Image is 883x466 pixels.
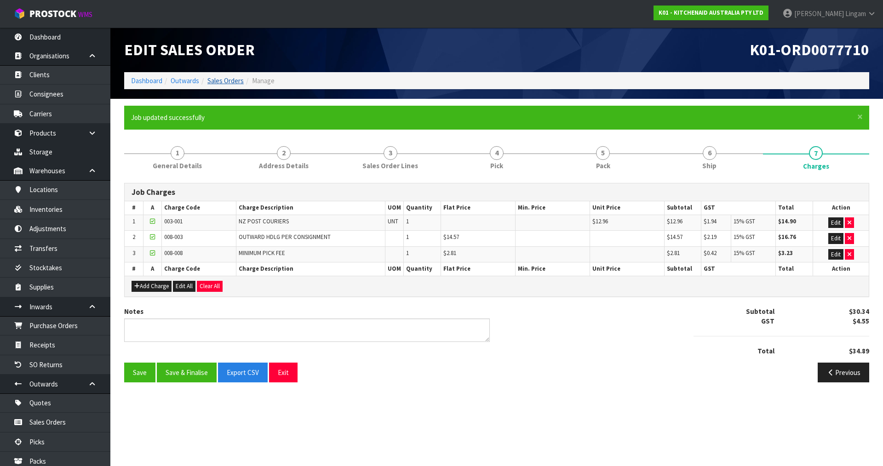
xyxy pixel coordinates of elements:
[207,76,244,85] a: Sales Orders
[667,233,682,241] span: $14.57
[362,161,418,170] span: Sales Order Lines
[132,281,172,292] button: Add Charge
[173,281,195,292] button: Edit All
[757,347,774,355] strong: Total
[746,307,774,316] strong: Subtotal
[750,40,869,59] span: K01-ORD0077710
[252,76,275,85] span: Manage
[596,161,610,170] span: Pack
[659,9,763,17] strong: K01 - KITCHENAID AUSTRALIA PTY LTD
[704,233,717,241] span: $2.19
[704,217,717,225] span: $1.94
[124,176,869,390] span: Charges
[667,217,682,225] span: $12.96
[803,161,829,171] span: Charges
[236,201,385,215] th: Charge Description
[849,347,869,355] strong: $34.89
[404,201,441,215] th: Quantity
[14,8,25,19] img: cube-alt.png
[197,281,223,292] button: Clear All
[794,9,844,18] span: [PERSON_NAME]
[845,9,866,18] span: Lingam
[704,249,717,257] span: $0.42
[828,249,843,260] button: Edit
[164,249,183,257] span: 008-008
[654,6,768,20] a: K01 - KITCHENAID AUSTRALIA PTY LTD
[734,233,755,241] span: 15% GST
[592,217,608,225] span: $12.96
[667,249,680,257] span: $2.81
[277,146,291,160] span: 2
[125,215,143,231] td: 1
[703,146,717,160] span: 6
[701,262,776,276] th: GST
[157,363,217,382] button: Save & Finalise
[269,363,298,382] button: Exit
[162,201,236,215] th: Charge Code
[776,201,813,215] th: Total
[236,262,385,276] th: Charge Description
[131,76,162,85] a: Dashboard
[29,8,76,20] span: ProStock
[125,262,143,276] th: #
[441,262,516,276] th: Flat Price
[664,262,701,276] th: Subtotal
[385,262,403,276] th: UOM
[164,217,183,225] span: 003-001
[443,249,456,257] span: $2.81
[857,110,863,123] span: ×
[734,249,755,257] span: 15% GST
[590,201,664,215] th: Unit Price
[125,231,143,247] td: 2
[171,146,184,160] span: 1
[596,146,610,160] span: 5
[404,262,441,276] th: Quantity
[385,201,403,215] th: UOM
[828,233,843,244] button: Edit
[664,201,701,215] th: Subtotal
[828,217,843,228] button: Edit
[143,262,161,276] th: A
[125,201,143,215] th: #
[702,161,717,170] span: Ship
[239,249,285,257] span: MINIMUM PICK FEE
[171,76,199,85] a: Outwards
[78,10,92,19] small: WMS
[809,146,823,160] span: 7
[778,249,793,257] strong: $3.23
[164,233,183,241] span: 008-003
[124,363,155,382] button: Save
[443,233,459,241] span: $14.57
[813,201,869,215] th: Action
[124,40,255,59] span: Edit Sales Order
[590,262,664,276] th: Unit Price
[490,146,504,160] span: 4
[406,249,409,257] span: 1
[259,161,309,170] span: Address Details
[162,262,236,276] th: Charge Code
[849,307,869,316] strong: $30.34
[125,246,143,262] td: 3
[239,233,331,241] span: OUTWARD HDLG PER CONSIGNMENT
[239,217,289,225] span: NZ POST COURIERS
[153,161,202,170] span: General Details
[515,262,590,276] th: Min. Price
[388,217,398,225] span: UNT
[384,146,397,160] span: 3
[701,201,776,215] th: GST
[131,113,205,122] span: Job updated successfully
[515,201,590,215] th: Min. Price
[490,161,503,170] span: Pick
[406,217,409,225] span: 1
[813,262,869,276] th: Action
[761,317,774,325] strong: GST
[853,317,869,325] strong: $4.55
[143,201,161,215] th: A
[406,233,409,241] span: 1
[441,201,516,215] th: Flat Price
[818,363,869,382] button: Previous
[132,188,862,197] h3: Job Charges
[124,307,143,316] label: Notes
[734,217,755,225] span: 15% GST
[218,363,268,382] button: Export CSV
